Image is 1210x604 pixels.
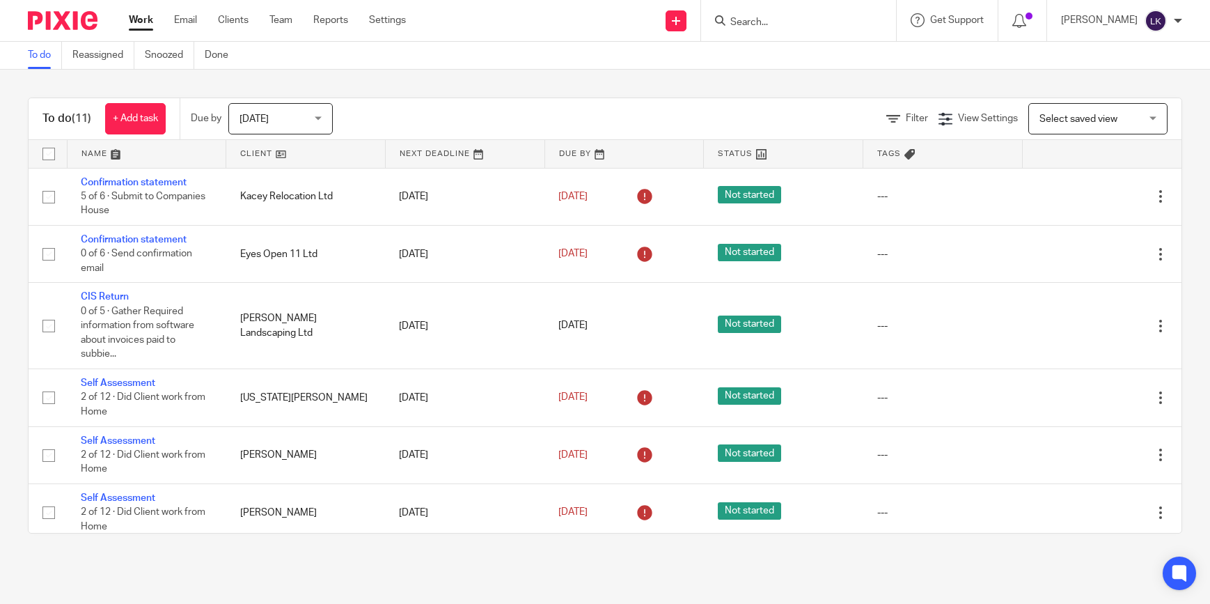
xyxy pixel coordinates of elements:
span: View Settings [958,114,1018,123]
td: [PERSON_NAME] [226,484,386,541]
div: --- [877,247,1009,261]
span: Not started [718,502,781,520]
a: Reports [313,13,348,27]
td: Kacey Relocation Ltd [226,168,386,225]
a: CIS Return [81,292,129,302]
span: Not started [718,186,781,203]
td: [US_STATE][PERSON_NAME] [226,369,386,426]
td: [DATE] [385,426,544,483]
a: Settings [369,13,406,27]
a: Self Assessment [81,378,155,388]
a: Self Assessment [81,436,155,446]
a: + Add task [105,103,166,134]
a: Reassigned [72,42,134,69]
td: Eyes Open 11 Ltd [226,225,386,282]
span: Tags [877,150,901,157]
a: Email [174,13,197,27]
span: [DATE] [558,321,588,331]
a: Team [269,13,292,27]
span: Not started [718,444,781,462]
span: 5 of 6 · Submit to Companies House [81,192,205,216]
td: [DATE] [385,369,544,426]
span: Select saved view [1039,114,1117,124]
td: [DATE] [385,168,544,225]
img: Pixie [28,11,97,30]
span: 2 of 12 · Did Client work from Home [81,393,205,417]
h1: To do [42,111,91,126]
td: [DATE] [385,484,544,541]
a: Clients [218,13,249,27]
td: [DATE] [385,283,544,369]
p: [PERSON_NAME] [1061,13,1138,27]
span: Not started [718,244,781,261]
div: --- [877,391,1009,405]
span: Filter [906,114,928,123]
span: [DATE] [558,393,588,403]
td: [DATE] [385,225,544,282]
input: Search [729,17,854,29]
a: Self Assessment [81,493,155,503]
span: 0 of 5 · Gather Required information from software about invoices paid to subbie... [81,307,194,359]
span: 0 of 6 · Send confirmation email [81,249,192,274]
a: Confirmation statement [81,235,187,245]
p: Due by [191,111,221,125]
span: [DATE] [558,249,588,259]
div: --- [877,506,1009,520]
a: Snoozed [145,42,194,69]
span: (11) [72,113,91,124]
div: --- [877,319,1009,333]
span: [DATE] [558,508,588,518]
span: 2 of 12 · Did Client work from Home [81,450,205,474]
a: To do [28,42,62,69]
span: [DATE] [558,192,588,201]
a: Work [129,13,153,27]
span: [DATE] [558,450,588,460]
span: [DATE] [239,114,269,124]
div: --- [877,448,1009,462]
img: svg%3E [1145,10,1167,32]
span: Not started [718,387,781,405]
span: Not started [718,316,781,333]
a: Confirmation statement [81,178,187,187]
span: 2 of 12 · Did Client work from Home [81,508,205,532]
span: Get Support [930,15,984,25]
a: Done [205,42,239,69]
div: --- [877,189,1009,203]
td: [PERSON_NAME] [226,426,386,483]
td: [PERSON_NAME] Landscaping Ltd [226,283,386,369]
